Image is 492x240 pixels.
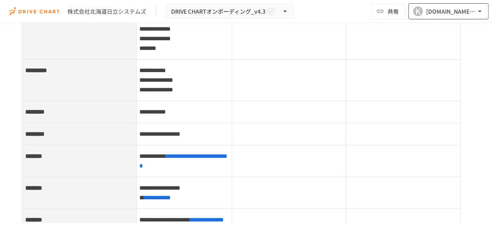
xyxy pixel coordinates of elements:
[67,7,146,16] div: 株式会社北海道日立システムズ
[426,6,476,17] div: [DOMAIN_NAME][EMAIL_ADDRESS][DOMAIN_NAME]
[388,7,399,16] span: 共有
[372,3,405,19] button: 共有
[171,6,265,17] span: DRIVE CHARTオンボーディング_v4.3
[413,6,423,16] div: K
[10,5,61,18] img: i9VDDS9JuLRLX3JIUyK59LcYp6Y9cayLPHs4hOxMB9W
[408,3,489,19] button: K[DOMAIN_NAME][EMAIL_ADDRESS][DOMAIN_NAME]
[166,4,294,19] button: DRIVE CHARTオンボーディング_v4.3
